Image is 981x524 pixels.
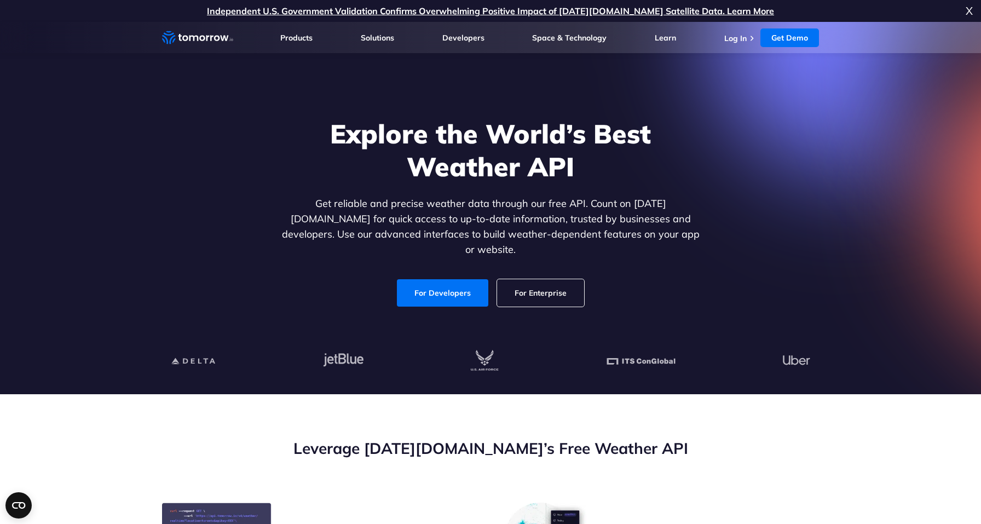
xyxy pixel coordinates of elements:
[497,279,584,307] a: For Enterprise
[361,33,394,43] a: Solutions
[760,28,819,47] a: Get Demo
[655,33,676,43] a: Learn
[162,30,233,46] a: Home link
[532,33,607,43] a: Space & Technology
[207,5,774,16] a: Independent U.S. Government Validation Confirms Overwhelming Positive Impact of [DATE][DOMAIN_NAM...
[724,33,747,43] a: Log In
[279,117,702,183] h1: Explore the World’s Best Weather API
[5,492,32,519] button: Open CMP widget
[442,33,484,43] a: Developers
[162,438,819,459] h2: Leverage [DATE][DOMAIN_NAME]’s Free Weather API
[279,196,702,257] p: Get reliable and precise weather data through our free API. Count on [DATE][DOMAIN_NAME] for quic...
[397,279,488,307] a: For Developers
[280,33,313,43] a: Products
